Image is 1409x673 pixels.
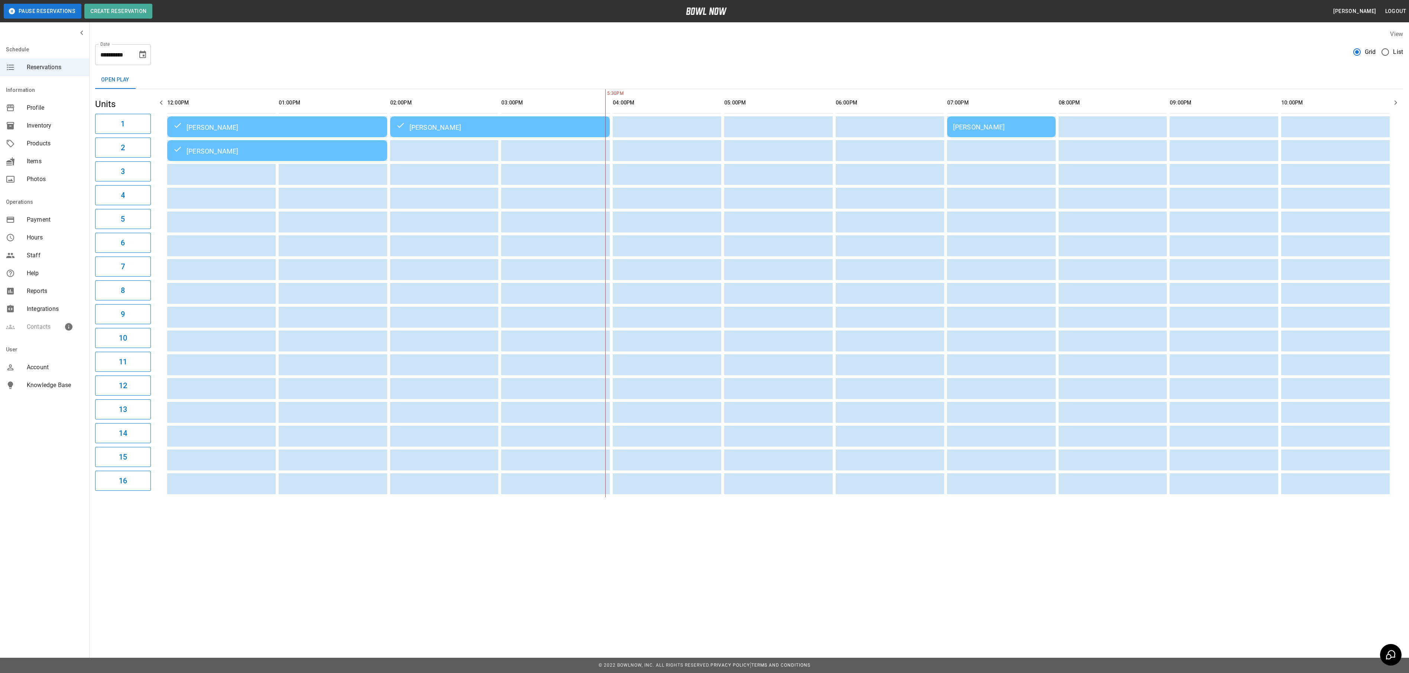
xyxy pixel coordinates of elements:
[95,233,151,253] button: 6
[1382,4,1409,18] button: Logout
[1170,92,1278,113] th: 09:00PM
[119,380,127,392] h6: 12
[121,284,125,296] h6: 8
[95,423,151,443] button: 14
[121,308,125,320] h6: 9
[501,92,610,113] th: 03:00PM
[95,257,151,277] button: 7
[119,427,127,439] h6: 14
[95,71,135,89] button: Open Play
[95,376,151,396] button: 12
[27,103,83,112] span: Profile
[953,123,1050,131] div: [PERSON_NAME]
[95,114,151,134] button: 1
[84,4,152,19] button: Create Reservation
[119,475,127,487] h6: 16
[27,63,83,72] span: Reservations
[279,92,387,113] th: 01:00PM
[95,98,151,110] h5: Units
[1393,48,1403,57] span: List
[1059,92,1167,113] th: 08:00PM
[27,287,83,296] span: Reports
[95,471,151,491] button: 16
[95,161,151,181] button: 3
[121,213,125,225] h6: 5
[121,237,125,249] h6: 6
[121,142,125,154] h6: 2
[27,251,83,260] span: Staff
[173,146,381,155] div: [PERSON_NAME]
[4,4,81,19] button: Pause Reservations
[121,189,125,201] h6: 4
[95,138,151,158] button: 2
[390,92,499,113] th: 02:00PM
[27,233,83,242] span: Hours
[119,451,127,463] h6: 15
[599,663,710,668] span: © 2022 BowlNow, Inc. All Rights Reserved.
[27,157,83,166] span: Items
[836,92,944,113] th: 06:00PM
[121,118,125,130] h6: 1
[95,352,151,372] button: 11
[95,280,151,300] button: 8
[95,447,151,467] button: 15
[1330,4,1379,18] button: [PERSON_NAME]
[396,122,604,131] div: [PERSON_NAME]
[1390,30,1403,38] label: View
[95,399,151,419] button: 13
[27,215,83,224] span: Payment
[710,663,750,668] a: Privacy Policy
[1281,92,1390,113] th: 10:00PM
[173,122,381,131] div: [PERSON_NAME]
[119,356,127,368] h6: 11
[95,185,151,205] button: 4
[27,305,83,313] span: Integrations
[27,121,83,130] span: Inventory
[27,381,83,390] span: Knowledge Base
[751,663,810,668] a: Terms and Conditions
[95,71,1403,89] div: inventory tabs
[947,92,1056,113] th: 07:00PM
[164,89,1393,497] table: sticky table
[95,328,151,348] button: 10
[119,332,127,344] h6: 10
[119,403,127,415] h6: 13
[27,363,83,372] span: Account
[121,165,125,177] h6: 3
[27,175,83,184] span: Photos
[121,261,125,273] h6: 7
[724,92,833,113] th: 05:00PM
[135,47,150,62] button: Choose date, selected date is Sep 20, 2025
[686,7,727,15] img: logo
[27,139,83,148] span: Products
[1365,48,1376,57] span: Grid
[95,209,151,229] button: 5
[167,92,276,113] th: 12:00PM
[613,92,721,113] th: 04:00PM
[27,269,83,278] span: Help
[605,90,607,97] span: 5:30PM
[95,304,151,324] button: 9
